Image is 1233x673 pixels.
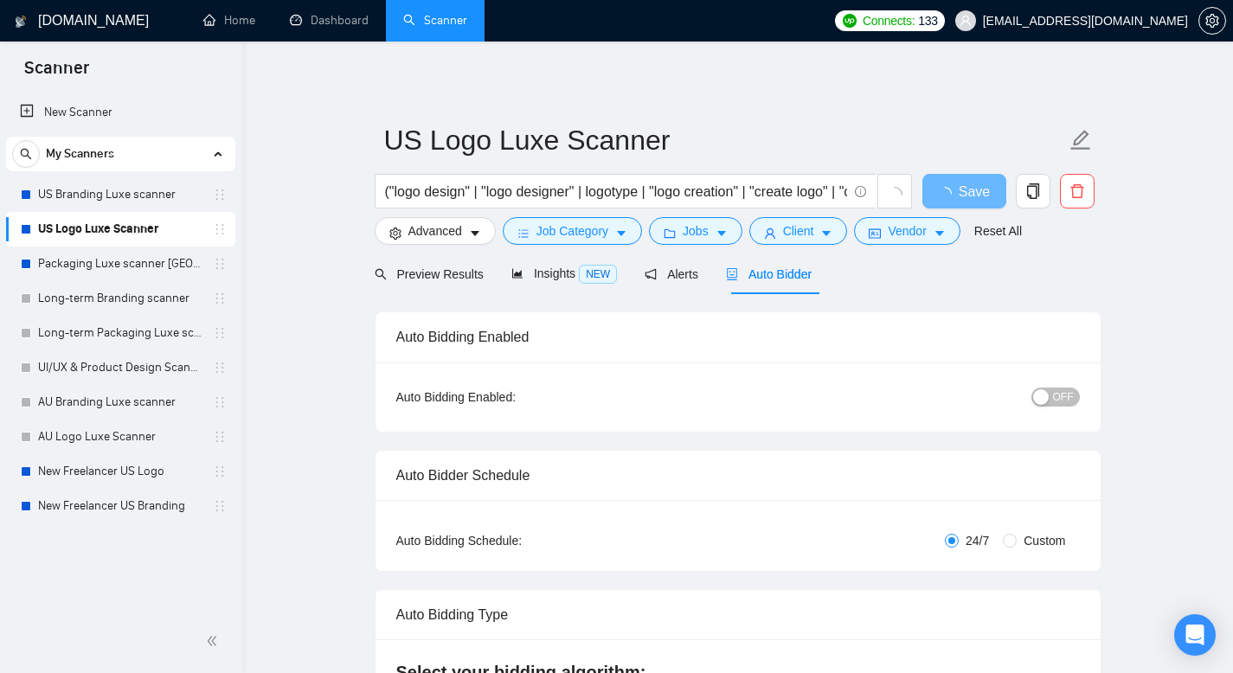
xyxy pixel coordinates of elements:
span: loading [938,187,959,201]
span: Insights [511,266,617,280]
input: Search Freelance Jobs... [385,181,847,202]
a: Reset All [974,221,1022,240]
span: user [764,227,776,240]
span: holder [213,361,227,375]
div: Auto Bidding Schedule: [396,531,624,550]
span: search [13,148,39,160]
span: Save [959,181,990,202]
span: delete [1061,183,1094,199]
span: Vendor [888,221,926,240]
span: robot [726,268,738,280]
span: idcard [869,227,881,240]
span: holder [213,395,227,409]
a: searchScanner [403,13,467,28]
span: holder [213,499,227,513]
a: Long-term Branding scanner [38,281,202,316]
button: Save [922,174,1006,208]
div: Auto Bidder Schedule [396,451,1080,500]
img: upwork-logo.png [843,14,857,28]
button: setting [1198,7,1226,35]
span: search [375,268,387,280]
a: New Scanner [20,95,222,130]
a: setting [1198,14,1226,28]
span: Jobs [683,221,709,240]
img: logo [15,8,27,35]
li: New Scanner [6,95,235,130]
div: Auto Bidding Enabled [396,312,1080,362]
span: caret-down [934,227,946,240]
div: Auto Bidding Type [396,590,1080,639]
span: edit [1069,129,1092,151]
a: AU Branding Luxe scanner [38,385,202,420]
button: userClientcaret-down [749,217,848,245]
span: setting [1199,14,1225,28]
span: holder [213,326,227,340]
a: Long-term Packaging Luxe scanner [38,316,202,350]
a: US Logo Luxe Scanner [38,212,202,247]
span: holder [213,188,227,202]
span: setting [389,227,401,240]
span: 24/7 [959,531,996,550]
button: idcardVendorcaret-down [854,217,960,245]
span: caret-down [615,227,627,240]
button: folderJobscaret-down [649,217,742,245]
span: My Scanners [46,137,114,171]
button: search [12,140,40,168]
span: area-chart [511,267,523,279]
span: Client [783,221,814,240]
div: Auto Bidding Enabled: [396,388,624,407]
span: user [960,15,972,27]
a: New Freelancer US Logo [38,454,202,489]
span: holder [213,257,227,271]
span: holder [213,292,227,305]
span: double-left [206,632,223,650]
span: info-circle [855,186,866,197]
span: Auto Bidder [726,267,812,281]
span: Alerts [645,267,698,281]
button: settingAdvancedcaret-down [375,217,496,245]
input: Scanner name... [384,119,1066,162]
a: homeHome [203,13,255,28]
span: 133 [918,11,937,30]
span: bars [517,227,530,240]
a: Packaging Luxe scanner [GEOGRAPHIC_DATA] [38,247,202,281]
span: folder [664,227,676,240]
span: notification [645,268,657,280]
li: My Scanners [6,137,235,523]
span: copy [1017,183,1050,199]
a: dashboardDashboard [290,13,369,28]
span: loading [887,187,902,202]
span: holder [213,465,227,478]
span: Connects: [863,11,915,30]
span: Job Category [536,221,608,240]
div: Open Intercom Messenger [1174,614,1216,656]
span: Advanced [408,221,462,240]
span: caret-down [469,227,481,240]
button: barsJob Categorycaret-down [503,217,642,245]
a: US Branding Luxe scanner [38,177,202,212]
span: Preview Results [375,267,484,281]
span: caret-down [820,227,832,240]
button: delete [1060,174,1095,208]
span: NEW [579,265,617,284]
span: caret-down [716,227,728,240]
a: UI/UX & Product Design Scanner [38,350,202,385]
span: Custom [1017,531,1072,550]
a: New Freelancer US Branding [38,489,202,523]
span: OFF [1053,388,1074,407]
span: holder [213,430,227,444]
span: holder [213,222,227,236]
a: AU Logo Luxe Scanner [38,420,202,454]
button: copy [1016,174,1050,208]
span: Scanner [10,55,103,92]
